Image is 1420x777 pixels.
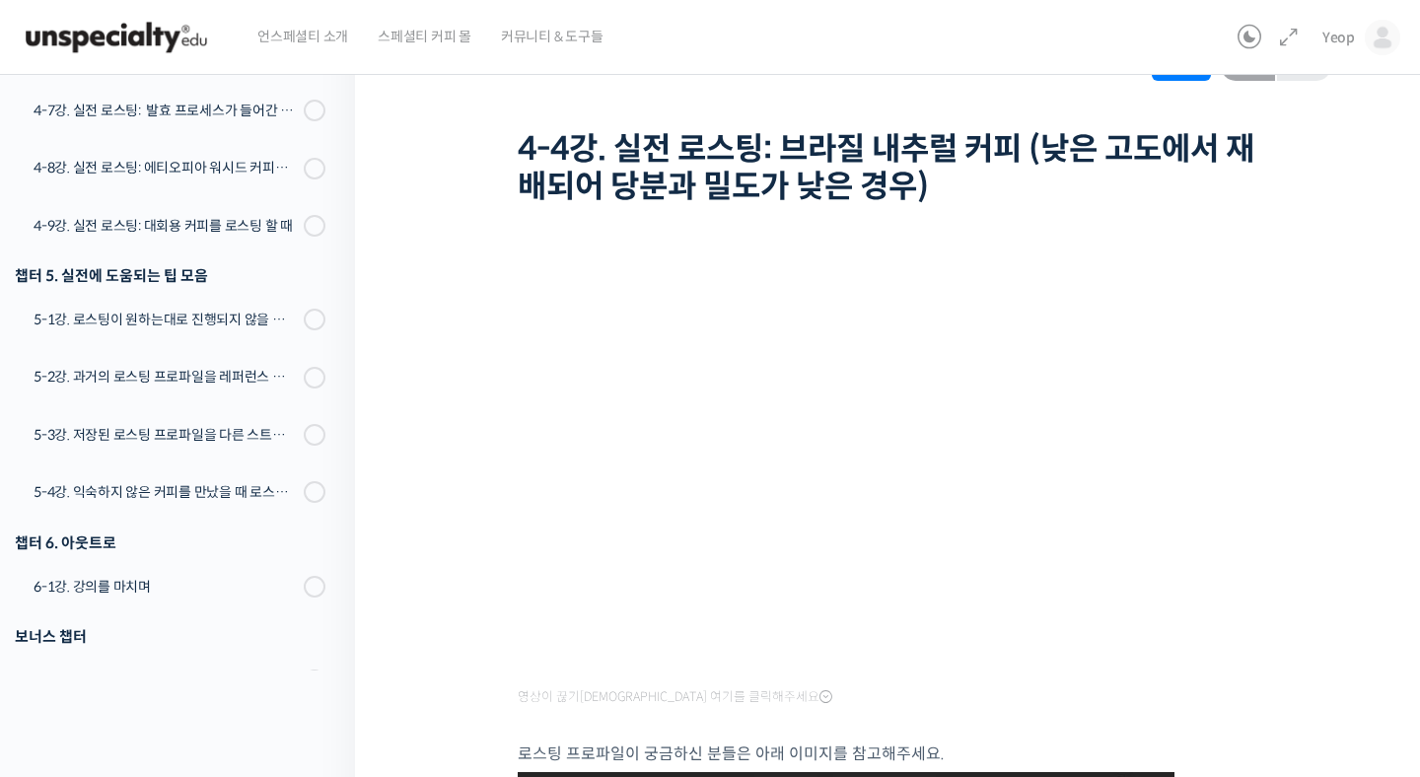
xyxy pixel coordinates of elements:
[34,215,298,237] div: 4-9강. 실전 로스팅: 대회용 커피를 로스팅 할 때
[180,644,204,660] span: 대화
[15,262,325,289] div: 챕터 5. 실전에 도움되는 팁 모음
[130,613,254,663] a: 대화
[6,613,130,663] a: 홈
[518,741,1267,767] p: 로스팅 프로파일이 궁금하신 분들은 아래 이미지를 참고해주세요.
[34,100,298,121] div: 4-7강. 실전 로스팅: 발효 프로세스가 들어간 커피를 필터용으로 로스팅 할 때
[518,689,832,705] span: 영상이 끊기[DEMOGRAPHIC_DATA] 여기를 클릭해주세요
[62,643,74,659] span: 홈
[34,424,298,446] div: 5-3강. 저장된 로스팅 프로파일을 다른 스트롱홀드 로스팅 머신에서 적용할 경우에 보정하는 방법
[34,670,298,691] div: 7-1강. S2 샘플 로스터를 이용한 로스팅 가이드
[305,643,328,659] span: 설정
[34,366,298,388] div: 5-2강. 과거의 로스팅 프로파일을 레퍼런스 삼아 리뷰하는 방법
[15,530,325,556] div: 챕터 6. 아웃트로
[254,613,379,663] a: 설정
[34,481,298,503] div: 5-4강. 익숙하지 않은 커피를 만났을 때 로스팅 전략 세우는 방법
[34,576,298,598] div: 6-1강. 강의를 마치며
[15,623,325,650] div: 보너스 챕터
[518,130,1267,206] h1: 4-4강. 실전 로스팅: 브라질 내추럴 커피 (낮은 고도에서 재배되어 당분과 밀도가 낮은 경우)
[34,157,298,178] div: 4-8강. 실전 로스팅: 에티오피아 워시드 커피를 에스프레소용으로 로스팅 할 때
[34,309,298,330] div: 5-1강. 로스팅이 원하는대로 진행되지 않을 때, 일관성이 떨어질 때
[1322,29,1355,46] span: Yeop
